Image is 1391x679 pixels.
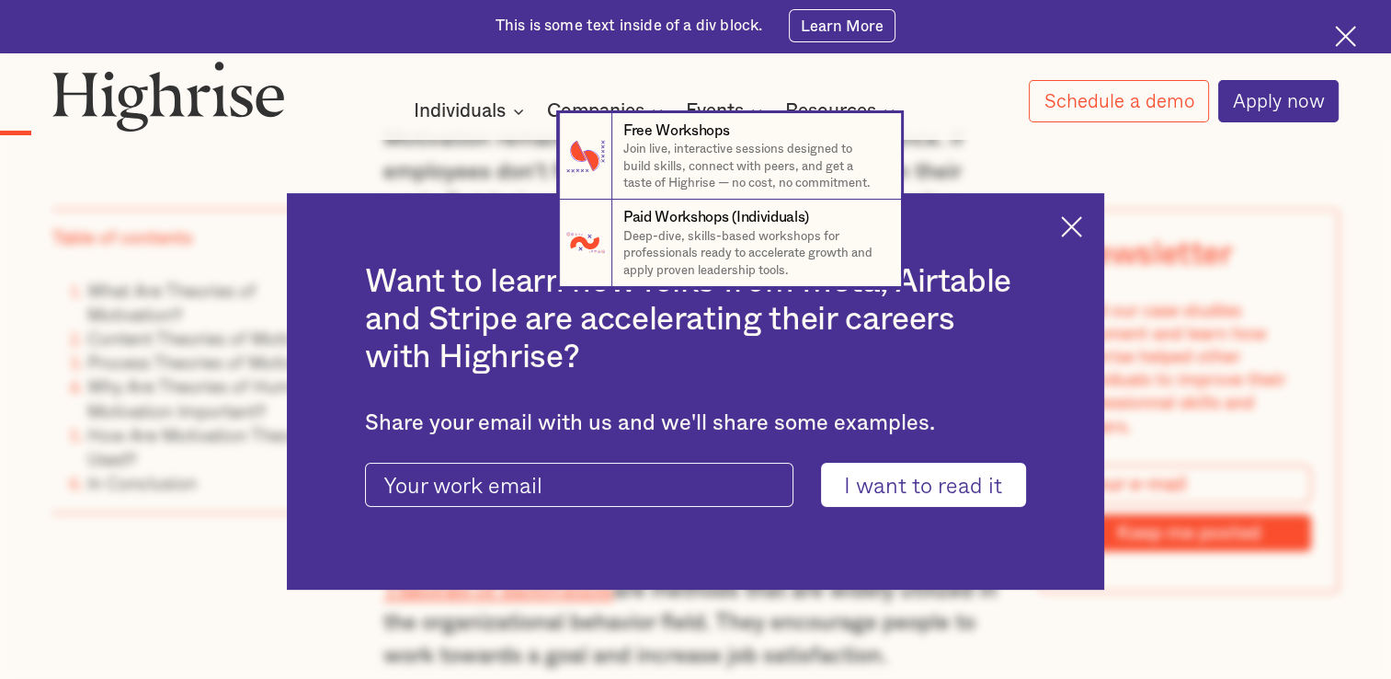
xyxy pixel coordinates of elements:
input: I want to read it [821,463,1026,506]
p: Deep-dive, skills-based workshops for professionals ready to accelerate growth and apply proven l... [623,228,884,280]
div: Individuals [414,100,530,122]
div: This is some text inside of a div block. [496,16,763,37]
a: Learn More [789,9,896,42]
div: Paid Workshops (Individuals) [623,207,809,228]
div: Events [686,100,768,122]
div: Events [686,100,744,122]
div: Share your email with us and we'll share some examples. [365,411,1026,437]
p: Join live, interactive sessions designed to build skills, connect with peers, and get a taste of ... [623,141,884,192]
div: Free Workshops [623,121,730,142]
a: Schedule a demo [1029,80,1209,122]
div: Resources [785,100,900,122]
a: Free WorkshopsJoin live, interactive sessions designed to build skills, connect with peers, and g... [559,113,901,201]
div: Individuals [414,100,506,122]
img: Highrise logo [52,61,285,131]
img: Cross icon [1335,26,1356,47]
h2: Want to learn how folks from Meta, Airtable and Stripe are accelerating their careers with Highrise? [365,263,1026,376]
input: Your work email [365,463,793,506]
form: current-ascender-blog-article-modal-form [365,463,1026,506]
div: Companies [547,100,668,122]
div: Resources [785,100,876,122]
a: Paid Workshops (Individuals)Deep-dive, skills-based workshops for professionals ready to accelera... [559,200,901,287]
div: Companies [547,100,644,122]
a: Apply now [1218,80,1340,122]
